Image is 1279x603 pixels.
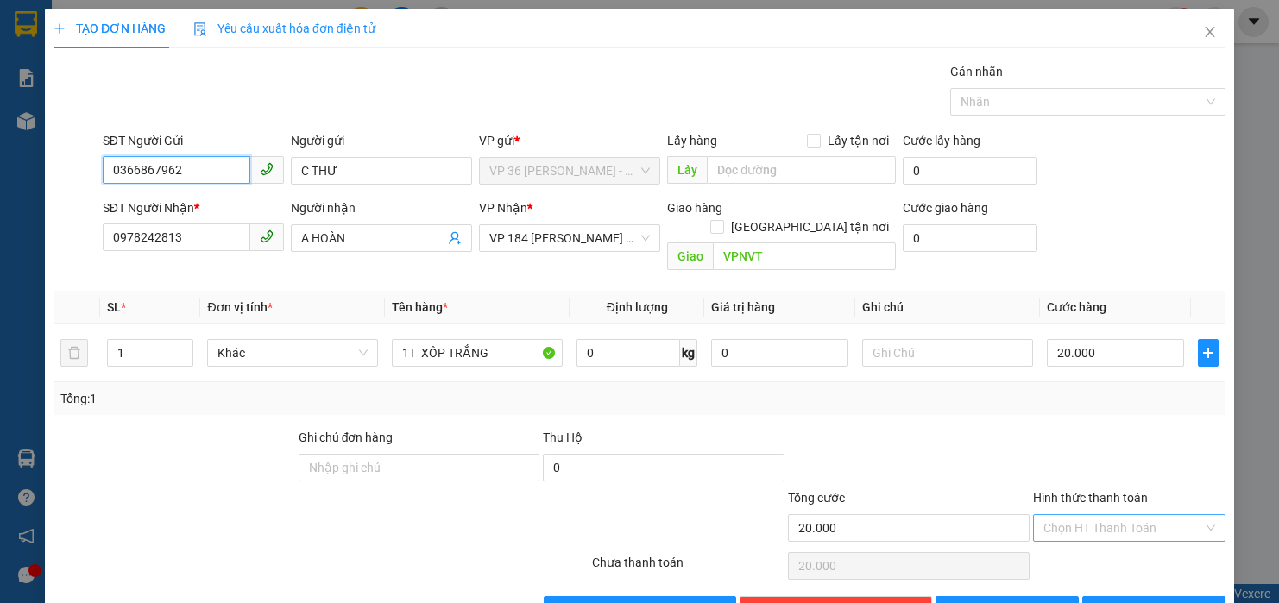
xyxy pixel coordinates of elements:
[711,300,775,314] span: Giá trị hàng
[724,217,896,236] span: [GEOGRAPHIC_DATA] tận nơi
[855,291,1040,324] th: Ghi chú
[711,339,848,367] input: 0
[713,242,896,270] input: Dọc đường
[1047,300,1106,314] span: Cước hàng
[479,131,660,150] div: VP gửi
[667,201,722,215] span: Giao hàng
[607,300,668,314] span: Định lượng
[1198,339,1219,367] button: plus
[707,156,896,184] input: Dọc đường
[207,300,272,314] span: Đơn vị tính
[489,225,650,251] span: VP 184 Nguyễn Văn Trỗi - HCM
[667,242,713,270] span: Giao
[1186,9,1234,57] button: Close
[903,157,1037,185] input: Cước lấy hàng
[392,339,563,367] input: VD: Bàn, Ghế
[103,198,284,217] div: SĐT Người Nhận
[291,198,472,217] div: Người nhận
[260,229,274,243] span: phone
[950,65,1003,79] label: Gán nhãn
[479,201,527,215] span: VP Nhận
[217,340,368,366] span: Khác
[680,339,697,367] span: kg
[489,158,650,184] span: VP 36 Lê Thành Duy - Bà Rịa
[1199,346,1218,360] span: plus
[260,162,274,176] span: phone
[103,131,284,150] div: SĐT Người Gửi
[821,131,896,150] span: Lấy tận nơi
[543,430,583,444] span: Thu Hộ
[667,134,717,148] span: Lấy hàng
[667,156,707,184] span: Lấy
[862,339,1033,367] input: Ghi Chú
[788,491,845,505] span: Tổng cước
[1203,25,1217,39] span: close
[60,339,88,367] button: delete
[193,22,375,35] span: Yêu cầu xuất hóa đơn điện tử
[54,22,166,35] span: TẠO ĐƠN HÀNG
[299,454,540,481] input: Ghi chú đơn hàng
[107,300,121,314] span: SL
[903,224,1037,252] input: Cước giao hàng
[193,22,207,36] img: icon
[291,131,472,150] div: Người gửi
[299,430,394,444] label: Ghi chú đơn hàng
[392,300,448,314] span: Tên hàng
[1033,491,1148,505] label: Hình thức thanh toán
[60,389,495,408] div: Tổng: 1
[448,231,462,245] span: user-add
[903,134,980,148] label: Cước lấy hàng
[54,22,66,35] span: plus
[903,201,988,215] label: Cước giao hàng
[590,553,786,583] div: Chưa thanh toán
